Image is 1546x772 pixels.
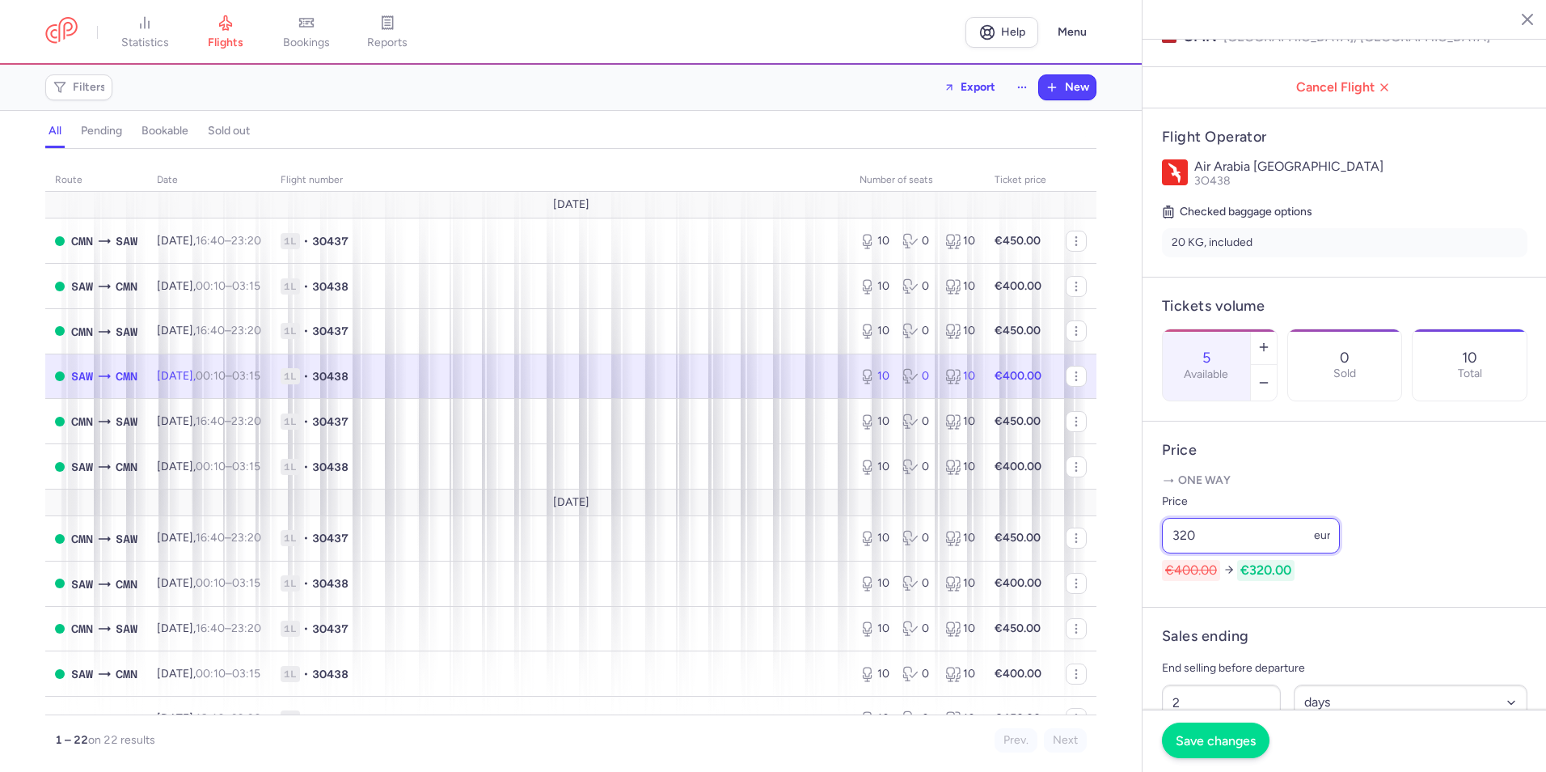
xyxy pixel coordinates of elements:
th: date [147,168,271,193]
p: Sold [1333,367,1356,380]
p: 10 [1462,350,1477,366]
h4: sold out [208,124,250,138]
p: Air Arabia [GEOGRAPHIC_DATA] [1194,159,1527,174]
span: reports [367,36,408,50]
a: reports [347,15,428,50]
span: 3O437 [312,530,348,546]
span: SAW [71,665,93,683]
span: 1L [281,368,300,384]
span: 3O438 [1194,174,1231,188]
div: 0 [902,414,932,430]
span: • [303,710,309,727]
label: Price [1162,492,1340,511]
time: 16:40 [196,531,225,545]
span: [DATE], [157,369,260,383]
span: statistics [121,36,169,50]
span: SAW [71,278,93,295]
span: CMN [71,323,93,341]
div: 10 [860,459,889,475]
th: number of seats [850,168,985,193]
time: 00:10 [196,460,226,473]
time: 16:40 [196,711,225,725]
span: • [303,621,309,637]
span: Save changes [1176,733,1256,748]
div: 10 [945,368,975,384]
span: [DATE], [157,711,261,725]
span: SAW [116,530,137,548]
h4: Price [1162,441,1527,460]
span: 1L [281,278,300,295]
span: Help [1001,26,1025,38]
strong: 1 – 22 [55,733,88,747]
span: [DATE], [157,324,261,337]
span: CMN [71,620,93,638]
button: New [1039,75,1096,100]
span: Filters [73,81,106,94]
span: • [303,368,309,384]
strong: €450.00 [995,234,1041,248]
button: Export [933,74,1006,100]
span: 1L [281,666,300,682]
time: 03:15 [232,279,260,293]
span: 1L [281,575,300,592]
div: 0 [902,621,932,637]
time: 00:10 [196,667,226,681]
div: 10 [860,666,889,682]
p: 0 [1340,350,1350,366]
h4: Tickets volume [1162,297,1527,316]
span: [DATE], [157,621,261,635]
div: 10 [945,414,975,430]
strong: €400.00 [995,369,1041,383]
span: 1L [281,530,300,546]
span: [DATE], [157,414,261,428]
time: 23:20 [231,324,261,337]
time: 00:10 [196,369,226,383]
div: 10 [860,414,889,430]
div: 10 [860,233,889,249]
span: SAW [71,458,93,476]
div: 10 [860,621,889,637]
div: 0 [902,278,932,295]
span: CMN [71,710,93,728]
span: • [303,414,309,430]
h4: Sales ending [1162,627,1248,646]
div: 10 [945,530,975,546]
span: SAW [116,710,137,728]
time: 23:20 [231,234,261,248]
span: CMN [116,458,137,476]
span: – [196,279,260,293]
input: --- [1162,518,1340,554]
button: Next [1044,728,1087,753]
time: 16:40 [196,414,225,428]
span: CMN [116,665,137,683]
div: 10 [860,278,889,295]
div: 10 [945,575,975,592]
span: 1L [281,459,300,475]
div: 10 [860,710,889,727]
span: 1L [281,323,300,339]
p: One way [1162,473,1527,489]
div: 10 [945,621,975,637]
span: 3O438 [312,459,348,475]
button: Menu [1048,17,1096,48]
strong: €450.00 [995,324,1041,337]
div: 10 [945,323,975,339]
span: SAW [71,367,93,385]
span: – [196,460,260,473]
h4: pending [81,124,122,138]
span: 1L [281,621,300,637]
strong: €450.00 [995,531,1041,545]
span: [DATE], [157,234,261,248]
strong: €400.00 [995,279,1041,293]
strong: €450.00 [995,621,1041,635]
span: CMN [71,232,93,250]
span: • [303,666,309,682]
th: Flight number [271,168,850,193]
a: Help [965,17,1038,48]
span: SAW [116,413,137,431]
time: 23:20 [231,414,261,428]
span: SAW [116,232,137,250]
input: ## [1162,685,1281,720]
span: – [196,324,261,337]
span: – [196,576,260,590]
